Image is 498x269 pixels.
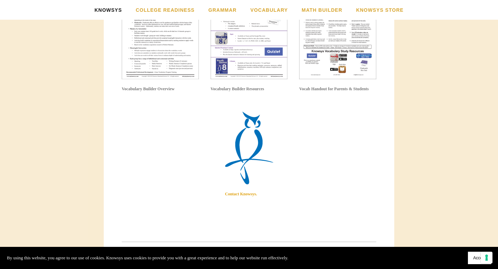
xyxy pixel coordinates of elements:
button: Your consent preferences for tracking technologies [481,252,492,263]
strong: Vocabulary Builder Overview [122,86,175,91]
p: ​ [225,191,273,197]
img: ​Contact Knowsys. [225,112,273,184]
button: Accept [468,252,491,264]
p: By using this website, you agree to our use of cookies. Knowsys uses cookies to provide you with ... [7,254,288,262]
a: Contact Knowsys. [225,192,257,196]
span: Accept [473,256,486,260]
strong: Vocab Handout for Parents & Students [299,86,369,91]
strong: Vocabulary Builder Resources [211,86,264,91]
